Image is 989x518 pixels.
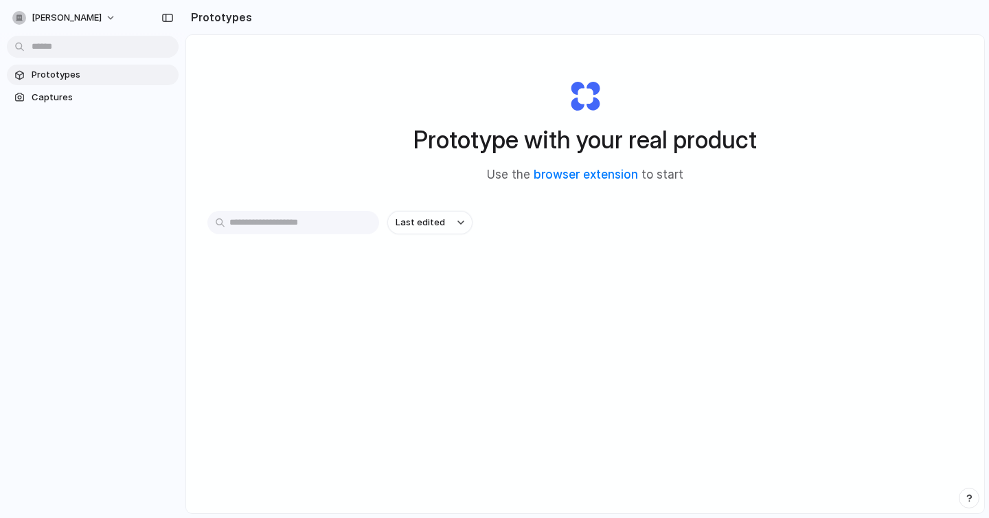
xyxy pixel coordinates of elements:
[413,122,757,158] h1: Prototype with your real product
[7,87,179,108] a: Captures
[7,7,123,29] button: [PERSON_NAME]
[7,65,179,85] a: Prototypes
[185,9,252,25] h2: Prototypes
[32,11,102,25] span: [PERSON_NAME]
[32,91,173,104] span: Captures
[32,68,173,82] span: Prototypes
[396,216,445,229] span: Last edited
[534,168,638,181] a: browser extension
[487,166,683,184] span: Use the to start
[387,211,473,234] button: Last edited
